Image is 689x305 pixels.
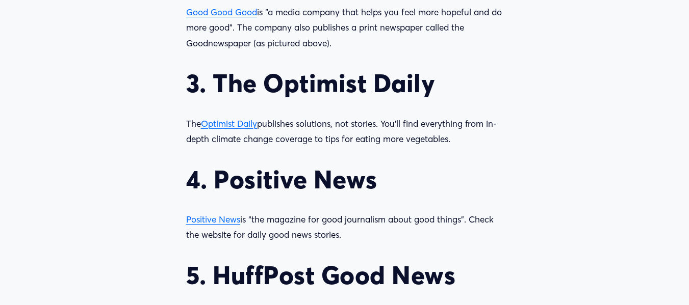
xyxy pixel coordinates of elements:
[186,68,503,98] h2: 3. The Optimist Daily
[186,260,503,290] h2: 5. HuffPost Good News
[186,116,503,147] p: The publishes solutions, not stories. You’ll find everything from in-depth climate change coverag...
[201,118,257,129] a: Optimist Daily
[186,164,503,195] h2: 4. Positive News
[186,5,503,51] p: is “a media company that helps you feel more hopeful and do more good”. The company also publishe...
[186,7,257,17] a: Good Good Good
[186,212,503,243] p: is “the magazine for good journalism about good things”. Check the website for daily good news st...
[186,214,240,225] a: Positive News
